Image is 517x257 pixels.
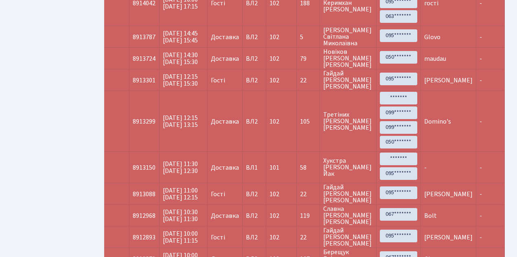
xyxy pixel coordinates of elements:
span: 102 [269,33,279,42]
span: ВЛ1 [246,164,263,171]
span: 102 [269,54,279,63]
span: [DATE] 12:15 [DATE] 13:15 [163,113,198,129]
span: 105 [300,118,316,125]
span: - [480,163,482,172]
span: 8913150 [133,163,156,172]
span: [PERSON_NAME] [424,76,473,85]
span: Доставка [211,213,239,219]
span: [DATE] 12:15 [DATE] 15:30 [163,72,198,88]
span: - [424,163,427,172]
span: ВЛ2 [246,234,263,241]
span: maudau [424,54,446,63]
span: [PERSON_NAME] [424,190,473,199]
span: Гості [211,234,225,241]
span: 8912893 [133,233,156,242]
span: - [480,233,482,242]
span: - [480,190,482,199]
span: Третіних [PERSON_NAME] [PERSON_NAME] [323,111,373,131]
span: Гайдай [PERSON_NAME] [PERSON_NAME] [323,70,373,90]
span: [PERSON_NAME] [424,233,473,242]
span: Новіков [PERSON_NAME] [PERSON_NAME] [323,49,373,68]
span: - [480,117,482,126]
span: 8913088 [133,190,156,199]
span: [DATE] 11:00 [DATE] 12:15 [163,186,198,202]
span: 22 [300,77,316,84]
span: [DATE] 10:00 [DATE] 11:15 [163,229,198,245]
span: ВЛ2 [246,191,263,197]
span: 8913299 [133,117,156,126]
span: Гості [211,191,225,197]
span: ВЛ2 [246,77,263,84]
span: 8913724 [133,54,156,63]
span: Доставка [211,34,239,40]
span: 58 [300,164,316,171]
span: 8913301 [133,76,156,85]
span: Доставка [211,55,239,62]
span: Гості [211,77,225,84]
span: Доставка [211,164,239,171]
span: 102 [269,117,279,126]
span: Bolt [424,211,437,220]
span: Гайдай [PERSON_NAME] [PERSON_NAME] [323,227,373,247]
span: Гайдай [PERSON_NAME] [PERSON_NAME] [323,184,373,204]
span: Domino's [424,117,451,126]
span: ВЛ2 [246,55,263,62]
span: 101 [269,163,279,172]
span: 119 [300,213,316,219]
span: - [480,211,482,220]
span: 22 [300,191,316,197]
span: 22 [300,234,316,241]
span: 102 [269,190,279,199]
span: 8913787 [133,33,156,42]
span: Хукстра [PERSON_NAME] Йак [323,157,373,177]
span: 8912968 [133,211,156,220]
span: - [480,33,482,42]
span: - [480,76,482,85]
span: Доставка [211,118,239,125]
span: [PERSON_NAME] Світлана Миколаївна [323,27,373,47]
span: [DATE] 14:30 [DATE] 15:30 [163,51,198,66]
span: 5 [300,34,316,40]
span: 102 [269,76,279,85]
span: ВЛ2 [246,213,263,219]
span: 102 [269,233,279,242]
span: [DATE] 10:30 [DATE] 11:30 [163,208,198,224]
span: ВЛ2 [246,34,263,40]
span: 79 [300,55,316,62]
span: - [480,54,482,63]
span: Славна [PERSON_NAME] [PERSON_NAME] [323,206,373,225]
span: 102 [269,211,279,220]
span: [DATE] 14:45 [DATE] 15:45 [163,29,198,45]
span: Glovo [424,33,440,42]
span: [DATE] 11:30 [DATE] 12:30 [163,160,198,175]
span: ВЛ2 [246,118,263,125]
